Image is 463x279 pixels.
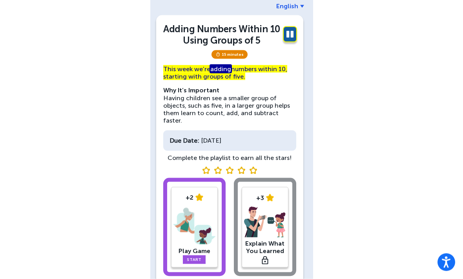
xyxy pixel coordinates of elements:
[215,52,221,57] img: timer.svg
[195,194,203,201] img: star
[163,65,287,80] texthelphighlightspan: This week we’re numbers within 10, starting with groups of five.
[173,247,215,255] div: Play Game
[163,154,296,162] div: Complete the playlist to earn all the stars!
[226,167,233,174] img: blank star
[163,23,281,46] div: Adding Numbers Within 10 Using Groups of 5
[173,206,215,247] img: play-game.png
[214,167,222,174] img: blank star
[163,86,219,94] strong: Why It’s Important
[237,167,245,174] img: blank star
[211,50,248,59] span: 15 minutes
[163,86,296,124] p: Having children see a smaller group of objects, such as five, in a larger group helps them learn ...
[163,130,296,151] div: [DATE]
[202,167,210,174] img: blank star
[173,194,215,201] div: +2
[276,2,304,10] a: English
[210,64,232,73] texthelphighlightspan: adding
[249,167,257,174] img: blank star
[262,256,268,264] img: lock.svg
[276,2,298,10] span: English
[170,137,199,144] div: Due Date:
[183,255,206,264] a: Start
